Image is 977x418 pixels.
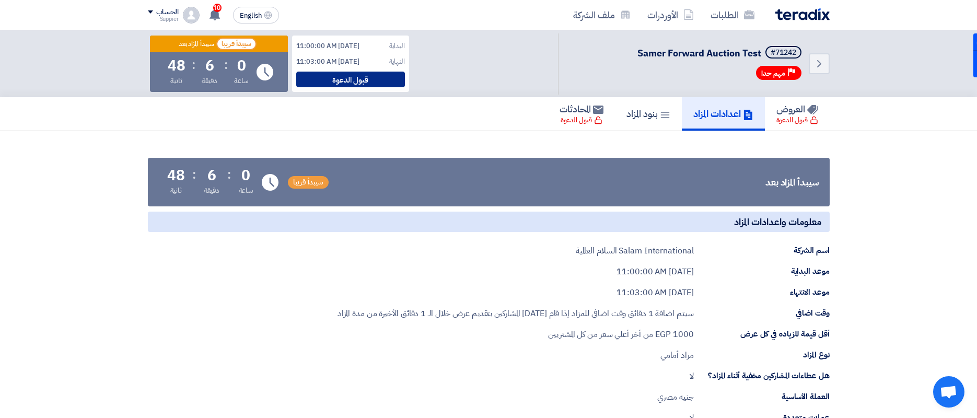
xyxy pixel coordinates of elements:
h5: بنود المزاد [626,108,670,120]
div: ثانية [170,185,182,196]
div: 0 [237,59,246,73]
a: الطلبات [702,3,763,27]
h5: معلومات واعدادات المزاد [148,212,830,232]
span: 10 [213,4,222,12]
a: Open chat [933,376,964,408]
div: جنيه مصري [657,391,693,403]
img: Teradix logo [775,8,830,20]
div: 6 [207,168,216,183]
h5: العروض [776,103,818,115]
div: سيبدأ المزاد بعد [179,40,215,49]
div: ثانية [170,75,182,86]
div: موعد البداية [694,265,830,277]
div: : [192,55,195,74]
h5: اعدادات المزاد [693,108,753,120]
a: اعدادات المزاد [682,97,765,131]
div: 48 [167,168,185,183]
h5: المحادثات [560,103,603,115]
div: الحساب [156,8,179,17]
span: 1000 [673,328,694,341]
div: دقيقة [202,75,218,86]
a: المحادثات قبول الدعوة [548,97,615,131]
button: English [233,7,279,24]
div: [DATE] 11:03:00 AM [617,286,693,299]
div: هل عطاءات المشاركين مخفية أثناء المزاد؟ [694,370,830,382]
span: سيبدأ قريبا [216,38,257,50]
div: موعد الانتهاء [694,286,830,298]
div: ساعة [239,185,254,196]
div: أقل قيمة للزياده في كل عرض [694,328,830,340]
span: EGP [655,328,671,341]
div: #71242 [771,49,796,56]
h5: Samer Forward Auction Test [637,46,804,61]
div: [DATE] 11:00:00 AM [296,41,359,51]
div: وقت اضافي [694,307,830,319]
div: Salam International السلام العالمية [576,245,694,257]
a: الأوردرات [639,3,702,27]
div: : [227,165,231,184]
a: ملف الشركة [565,3,639,27]
span: English [240,12,262,19]
div: قبول الدعوة [776,115,818,125]
div: العملة الأساسية [694,391,830,403]
div: قبول الدعوة [296,72,405,87]
div: 6 [205,59,214,73]
div: سيتم اضافة 1 دقائق وقت اضافي للمزاد إذا قام [DATE] المشاركين بتقديم عرض خلال الـ 1 دقائق الأخيرة ... [338,307,694,320]
span: سيبدأ قريبا [288,176,329,189]
div: البداية [389,41,404,51]
div: النهاية [389,56,404,67]
span: Samer Forward Auction Test [637,46,761,60]
a: بنود المزاد [615,97,682,131]
div: ساعة [234,75,249,86]
div: [DATE] 11:00:00 AM [617,265,693,278]
div: 48 [168,59,185,73]
div: مزاد أمامي [660,349,693,362]
div: : [224,55,228,74]
div: سيبدأ المزاد بعد [765,175,819,189]
div: دقيقة [204,185,220,196]
div: قبول الدعوة [561,115,602,125]
div: Suppier [148,16,179,22]
div: نوع المزاد [694,349,830,361]
div: اسم الشركة [694,245,830,257]
a: العروض قبول الدعوة [765,97,830,131]
span: مهم جدا [761,68,785,78]
div: : [192,165,196,184]
div: 0 [241,168,250,183]
div: [DATE] 11:03:00 AM [296,56,359,67]
span: من أخر أعلي سعر من كل المشتريين [548,328,653,341]
div: لا [690,370,694,382]
img: profile_test.png [183,7,200,24]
